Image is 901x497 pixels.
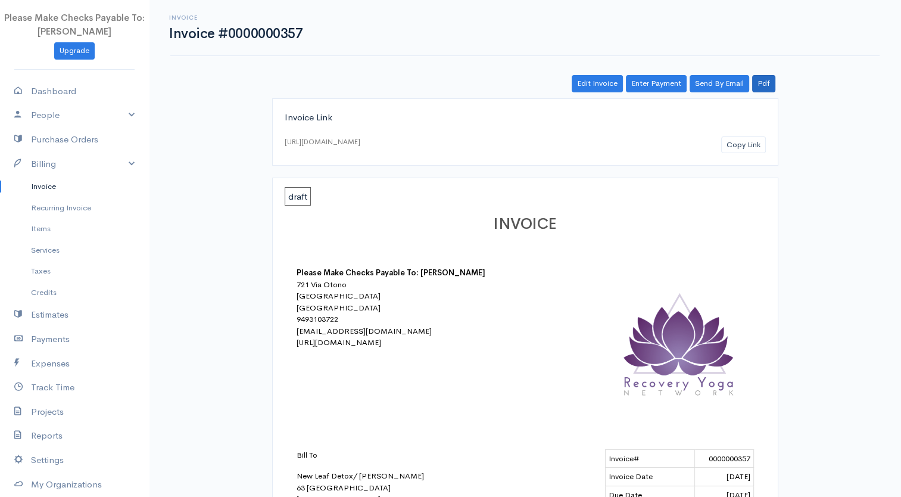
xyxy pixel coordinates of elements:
b: Please Make Checks Payable To: [PERSON_NAME] [297,268,485,278]
div: 721 Via Otono [GEOGRAPHIC_DATA] [GEOGRAPHIC_DATA] 9493103722 [EMAIL_ADDRESS][DOMAIN_NAME] [URL][D... [297,279,505,349]
a: Upgrade [54,42,95,60]
a: Enter Payment [626,75,687,92]
img: logo-37132.png [605,267,754,416]
p: Bill To [297,449,505,461]
h1: Invoice #0000000357 [169,26,303,41]
a: Edit Invoice [572,75,623,92]
span: draft [285,187,311,206]
div: [URL][DOMAIN_NAME] [285,136,360,147]
td: Invoice# [605,449,695,468]
td: [DATE] [695,468,753,486]
div: Invoice Link [285,111,766,125]
td: 0000000357 [695,449,753,468]
td: Invoice Date [605,468,695,486]
a: Send By Email [690,75,749,92]
span: Please Make Checks Payable To: [PERSON_NAME] [4,12,145,37]
h6: Invoice [169,14,303,21]
h1: INVOICE [297,216,754,233]
button: Copy Link [721,136,766,154]
a: Pdf [752,75,775,92]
